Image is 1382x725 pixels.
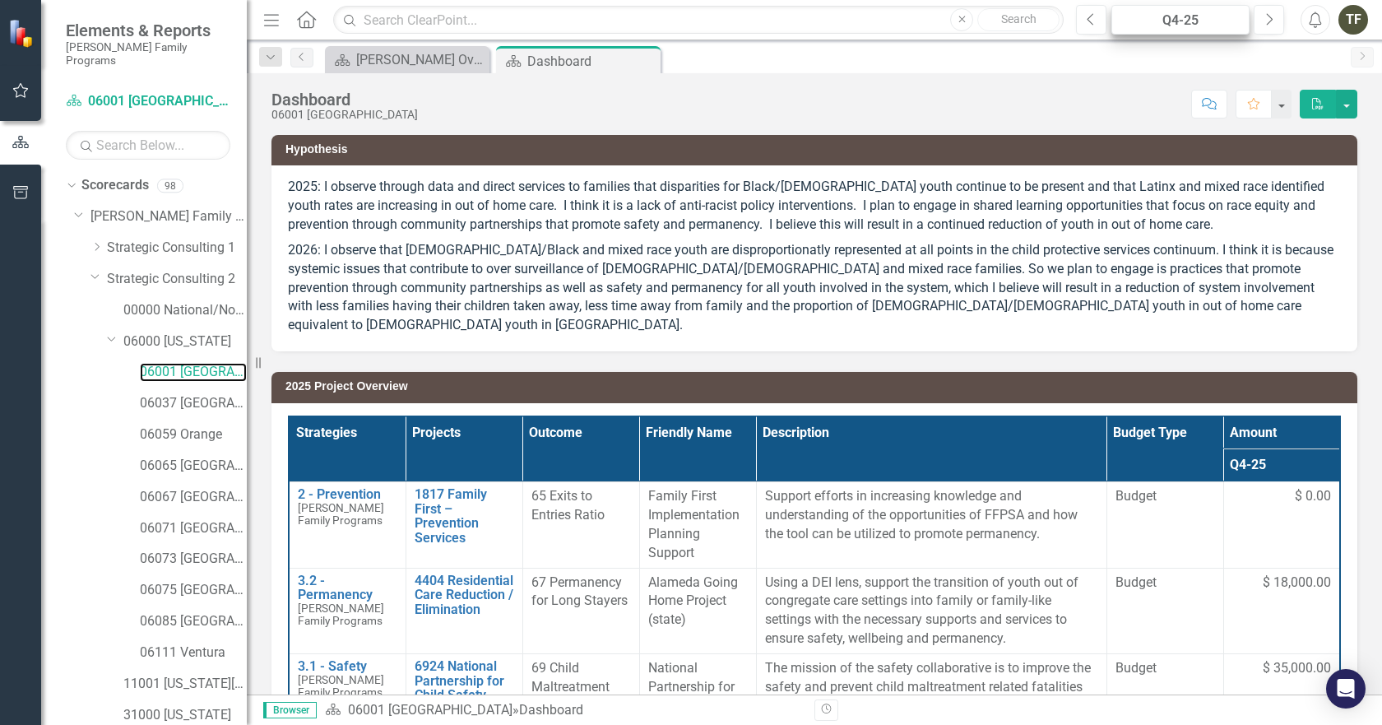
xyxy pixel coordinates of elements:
[298,487,397,502] a: 2 - Prevention
[1111,5,1250,35] button: Q4-25
[90,207,247,226] a: [PERSON_NAME] Family Programs
[298,602,384,627] span: [PERSON_NAME] Family Programs
[285,143,1349,156] h3: Hypothesis
[288,238,1341,335] p: 2026: I observe that [DEMOGRAPHIC_DATA]/Black and mixed race youth are disproportionatly represen...
[107,239,247,258] a: Strategic Consulting 1
[1115,574,1215,593] span: Budget
[1115,487,1215,506] span: Budget
[1001,12,1036,26] span: Search
[123,706,247,725] a: 31000 [US_STATE]
[140,425,247,444] a: 06059 Orange
[123,675,247,694] a: 11001 [US_STATE][GEOGRAPHIC_DATA]
[123,332,247,351] a: 06000 [US_STATE]
[527,51,656,72] div: Dashboard
[123,301,247,320] a: 00000 National/No Jurisdiction (SC2)
[415,574,514,617] a: 4404 Residential Care Reduction / Elimination
[531,574,628,609] span: 67 Permanency for Long Stayers
[140,612,247,631] a: 06085 [GEOGRAPHIC_DATA][PERSON_NAME]
[1115,659,1215,678] span: Budget
[140,519,247,538] a: 06071 [GEOGRAPHIC_DATA]
[107,270,247,289] a: Strategic Consulting 2
[531,488,605,523] span: 65 Exits to Entries Ratio
[140,644,247,662] a: 06111 Ventura
[531,660,610,713] span: 69 Child Maltreatment Fatalities
[81,176,149,195] a: Scorecards
[140,581,247,600] a: 06075 [GEOGRAPHIC_DATA]
[288,178,1341,238] p: 2025: I observe through data and direct services to families that disparities for Black/[DEMOGRAP...
[157,179,183,193] div: 98
[519,702,583,718] div: Dashboard
[415,659,514,703] a: 6924 National Partnership for Child Safety
[1338,5,1368,35] button: TF
[8,19,37,48] img: ClearPoint Strategy
[271,109,418,121] div: 06001 [GEOGRAPHIC_DATA]
[66,40,230,67] small: [PERSON_NAME] Family Programs
[140,550,247,569] a: 06073 [GEOGRAPHIC_DATA]
[325,701,802,720] div: »
[1263,574,1331,593] span: $ 18,000.00
[271,91,418,109] div: Dashboard
[356,49,485,70] div: [PERSON_NAME] Overview
[298,659,397,674] a: 3.1 - Safety
[285,380,1349,393] h3: 2025 Project Overview
[1295,487,1331,506] span: $ 0.00
[66,92,230,111] a: 06001 [GEOGRAPHIC_DATA]
[298,501,384,527] span: [PERSON_NAME] Family Programs
[648,488,740,560] span: Family First Implementation Planning Support
[977,8,1060,31] button: Search
[263,702,317,718] span: Browser
[140,457,247,476] a: 06065 [GEOGRAPHIC_DATA]
[1263,659,1331,678] span: $ 35,000.00
[333,6,1064,35] input: Search ClearPoint...
[140,363,247,382] a: 06001 [GEOGRAPHIC_DATA]
[140,488,247,507] a: 06067 [GEOGRAPHIC_DATA]
[765,487,1098,544] p: Support efforts in increasing knowledge and understanding of the opportunities of FFPSA and how t...
[298,574,397,602] a: 3.2 - Permanency
[329,49,485,70] a: [PERSON_NAME] Overview
[298,673,384,699] span: [PERSON_NAME] Family Programs
[415,487,514,545] a: 1817 Family First – Prevention Services
[1117,11,1244,30] div: Q4-25
[765,574,1098,648] p: Using a DEI lens, support the transition of youth out of congregate care settings into family or ...
[140,394,247,413] a: 06037 [GEOGRAPHIC_DATA]
[648,574,738,628] span: Alameda Going Home Project (state)
[348,702,512,718] a: 06001 [GEOGRAPHIC_DATA]
[66,131,230,160] input: Search Below...
[66,21,230,40] span: Elements & Reports
[1326,669,1366,709] div: Open Intercom Messenger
